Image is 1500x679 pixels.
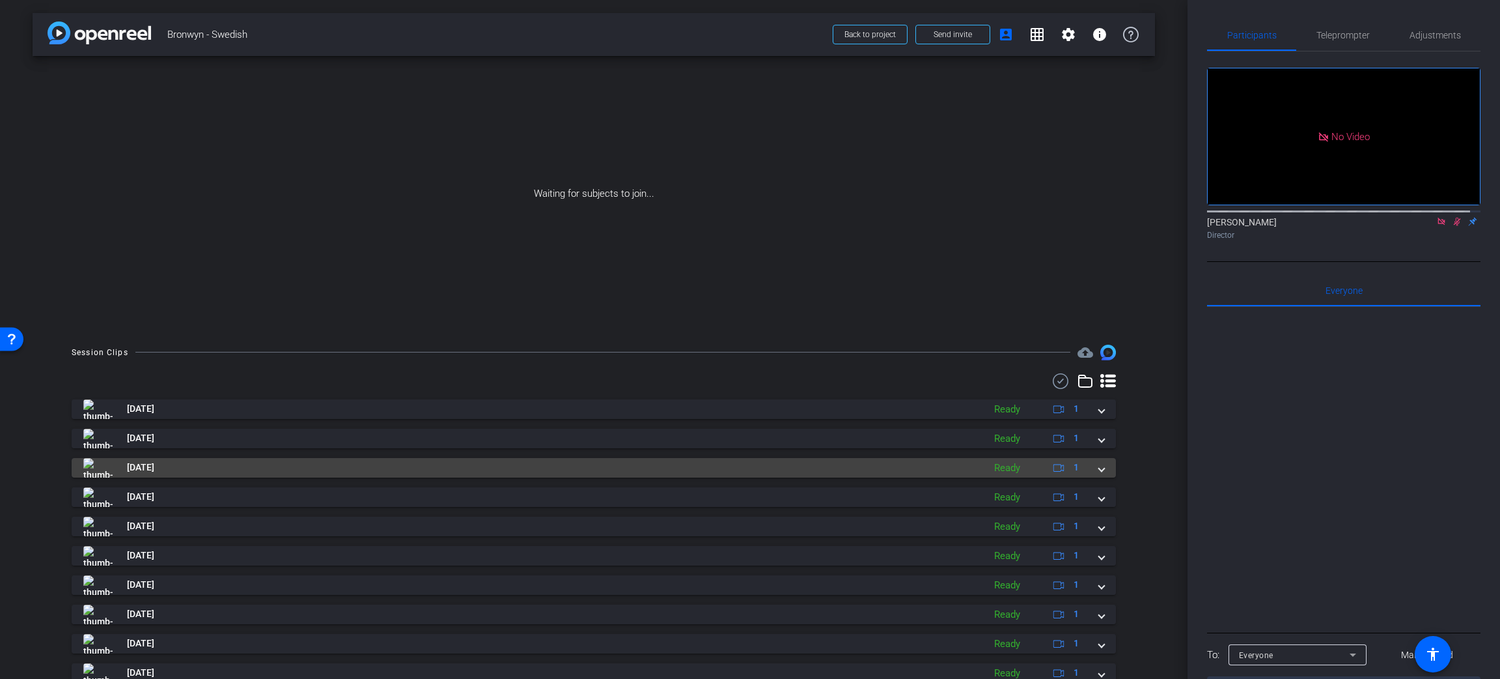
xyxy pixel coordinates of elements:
[1074,607,1079,621] span: 1
[127,607,154,621] span: [DATE]
[1074,461,1079,474] span: 1
[72,429,1116,448] mat-expansion-panel-header: thumb-nail[DATE]Ready1
[72,634,1116,654] mat-expansion-panel-header: thumb-nail[DATE]Ready1
[1074,402,1079,416] span: 1
[72,517,1116,536] mat-expansion-panel-header: thumb-nail[DATE]Ready1
[1410,31,1461,40] span: Adjustments
[1316,31,1370,40] span: Teleprompter
[988,607,1027,622] div: Ready
[988,402,1027,417] div: Ready
[72,399,1116,419] mat-expansion-panel-header: thumb-nail[DATE]Ready1
[167,22,825,48] span: Bronwyn - Swedish
[934,29,972,40] span: Send invite
[72,546,1116,566] mat-expansion-panel-header: thumb-nail[DATE]Ready1
[127,549,154,562] span: [DATE]
[127,490,154,504] span: [DATE]
[1326,286,1363,295] span: Everyone
[1074,431,1079,445] span: 1
[72,346,128,359] div: Session Clips
[72,487,1116,507] mat-expansion-panel-header: thumb-nail[DATE]Ready1
[1074,519,1079,533] span: 1
[988,490,1027,505] div: Ready
[1331,130,1370,142] span: No Video
[1207,648,1219,663] div: To:
[83,517,113,536] img: thumb-nail
[127,431,154,445] span: [DATE]
[844,30,896,39] span: Back to project
[127,519,154,533] span: [DATE]
[1374,643,1481,667] button: Mark all read
[127,578,154,592] span: [DATE]
[83,399,113,419] img: thumb-nail
[83,487,113,507] img: thumb-nail
[833,25,908,44] button: Back to project
[1401,648,1453,662] span: Mark all read
[988,549,1027,564] div: Ready
[1207,216,1480,241] div: [PERSON_NAME]
[83,546,113,566] img: thumb-nail
[1100,345,1116,360] img: Session clips
[127,402,154,416] span: [DATE]
[72,605,1116,624] mat-expansion-panel-header: thumb-nail[DATE]Ready1
[127,637,154,650] span: [DATE]
[1077,345,1093,360] mat-icon: cloud_upload
[83,634,113,654] img: thumb-nail
[1092,27,1107,42] mat-icon: info
[1061,27,1076,42] mat-icon: settings
[988,519,1027,534] div: Ready
[998,27,1014,42] mat-icon: account_box
[1207,229,1480,241] div: Director
[48,22,151,44] img: app-logo
[1425,646,1441,662] mat-icon: accessibility
[988,431,1027,446] div: Ready
[72,458,1116,478] mat-expansion-panel-header: thumb-nail[DATE]Ready1
[1077,345,1093,360] span: Destinations for your clips
[1074,490,1079,504] span: 1
[1074,578,1079,592] span: 1
[33,56,1155,332] div: Waiting for subjects to join...
[72,575,1116,595] mat-expansion-panel-header: thumb-nail[DATE]Ready1
[988,461,1027,476] div: Ready
[915,25,990,44] button: Send invite
[83,575,113,595] img: thumb-nail
[988,637,1027,652] div: Ready
[83,605,113,624] img: thumb-nail
[988,578,1027,593] div: Ready
[127,461,154,474] span: [DATE]
[1074,637,1079,650] span: 1
[1074,549,1079,562] span: 1
[1239,651,1273,660] span: Everyone
[1029,27,1045,42] mat-icon: grid_on
[1227,31,1277,40] span: Participants
[83,458,113,478] img: thumb-nail
[83,429,113,448] img: thumb-nail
